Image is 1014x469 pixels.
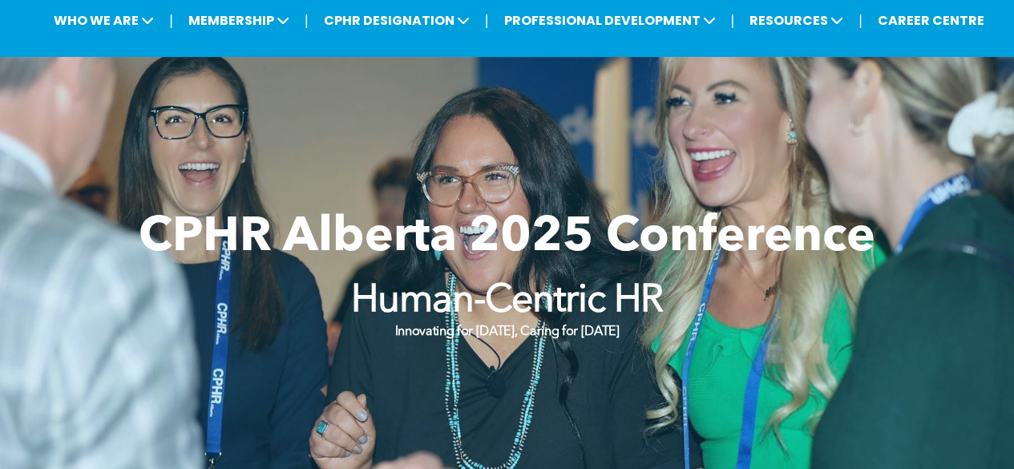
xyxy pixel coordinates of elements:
li: | [305,4,309,37]
li: | [169,4,173,37]
span: CPHR Alberta 2025 Conference [139,214,875,262]
strong: Innovating for [DATE], Caring for [DATE] [394,325,619,338]
li: | [730,4,734,37]
strong: Human-Centric HR [351,282,664,321]
span: PROFESSIONAL DEVELOPMENT [499,6,720,35]
span: MEMBERSHIP [184,6,294,35]
span: RESOURCES [745,6,848,35]
span: WHO WE ARE [49,6,159,35]
a: CAREER CENTRE [873,6,989,35]
span: CPHR DESIGNATION [319,6,475,35]
li: | [485,4,489,37]
li: | [858,4,863,37]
